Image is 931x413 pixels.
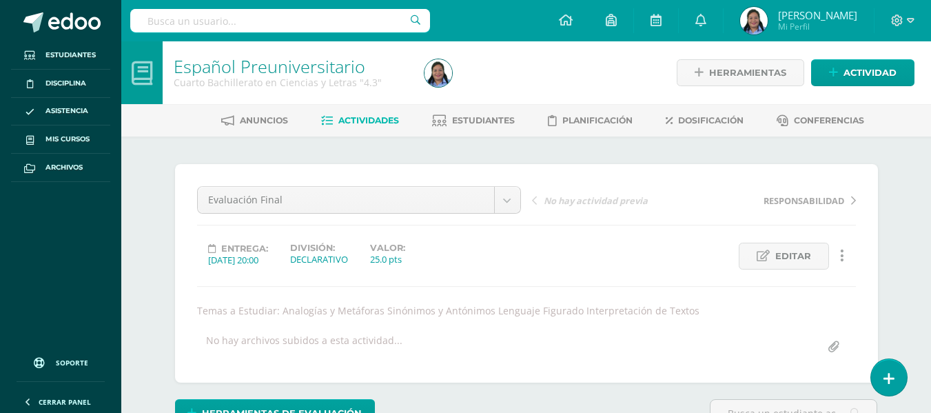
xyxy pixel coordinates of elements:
[424,59,452,87] img: 7789f009e13315f724d5653bd3ad03c2.png
[432,110,515,132] a: Estudiantes
[544,194,648,207] span: No hay actividad previa
[338,115,399,125] span: Actividades
[794,115,864,125] span: Conferencias
[11,154,110,182] a: Archivos
[764,194,844,207] span: RESPONSABILIDAD
[370,253,405,265] div: 25.0 pts
[174,57,408,76] h1: Español Preuniversitario
[45,134,90,145] span: Mis cursos
[677,59,804,86] a: Herramientas
[452,115,515,125] span: Estudiantes
[174,54,365,78] a: Español Preuniversitario
[130,9,430,32] input: Busca un usuario...
[221,110,288,132] a: Anuncios
[290,243,348,253] label: División:
[45,105,88,117] span: Asistencia
[811,59,914,86] a: Actividad
[11,125,110,154] a: Mis cursos
[39,397,91,407] span: Cerrar panel
[777,110,864,132] a: Conferencias
[775,243,811,269] span: Editar
[11,41,110,70] a: Estudiantes
[198,187,520,213] a: Evaluación Final
[678,115,744,125] span: Dosificación
[45,78,86,89] span: Disciplina
[221,243,268,254] span: Entrega:
[192,304,861,317] div: Temas a Estudiar: Analogías y Metáforas Sinónimos y Antónimos Lenguaje Figurado Interpretación de...
[843,60,897,85] span: Actividad
[17,344,105,378] a: Soporte
[562,115,633,125] span: Planificación
[548,110,633,132] a: Planificación
[778,21,857,32] span: Mi Perfil
[740,7,768,34] img: 7789f009e13315f724d5653bd3ad03c2.png
[208,254,268,266] div: [DATE] 20:00
[290,253,348,265] div: DECLARATIVO
[45,50,96,61] span: Estudiantes
[709,60,786,85] span: Herramientas
[370,243,405,253] label: Valor:
[666,110,744,132] a: Dosificación
[778,8,857,22] span: [PERSON_NAME]
[321,110,399,132] a: Actividades
[206,334,402,361] div: No hay archivos subidos a esta actividad...
[11,70,110,98] a: Disciplina
[174,76,408,89] div: Cuarto Bachillerato en Ciencias y Letras '4.3'
[240,115,288,125] span: Anuncios
[208,187,484,213] span: Evaluación Final
[56,358,88,367] span: Soporte
[694,193,856,207] a: RESPONSABILIDAD
[45,162,83,173] span: Archivos
[11,98,110,126] a: Asistencia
